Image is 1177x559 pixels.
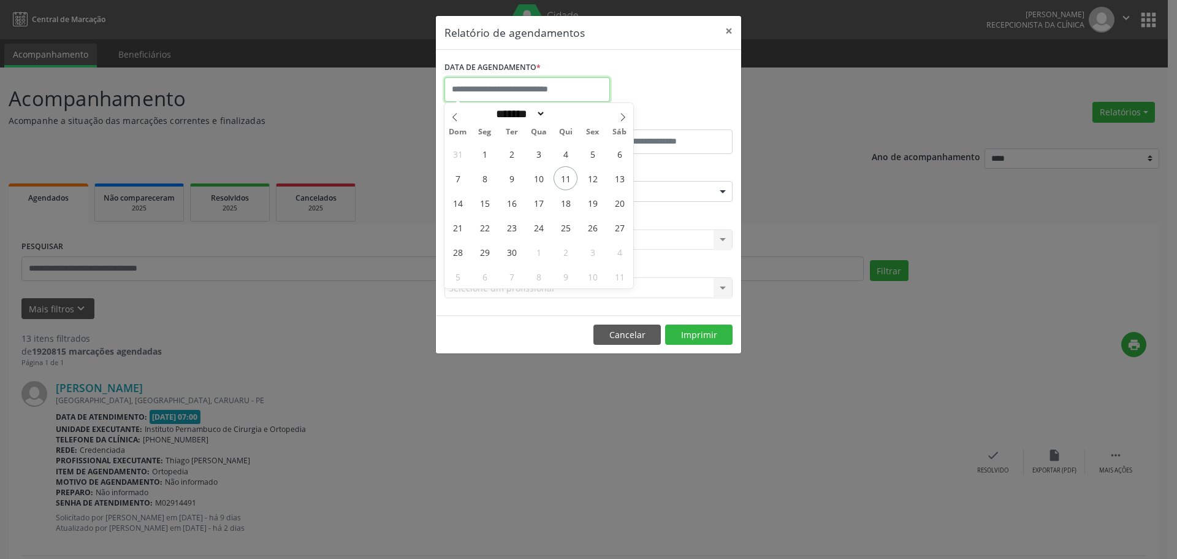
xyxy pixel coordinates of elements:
span: Setembro 23, 2025 [500,215,524,239]
button: Imprimir [665,325,733,345]
span: Qua [525,128,552,136]
span: Setembro 2, 2025 [500,142,524,166]
span: Setembro 11, 2025 [554,166,577,190]
span: Setembro 19, 2025 [581,191,604,215]
span: Setembro 10, 2025 [527,166,550,190]
span: Sáb [606,128,633,136]
label: ATÉ [592,110,733,129]
label: DATA DE AGENDAMENTO [444,58,541,77]
h5: Relatório de agendamentos [444,25,585,40]
span: Outubro 1, 2025 [527,240,550,264]
span: Setembro 1, 2025 [473,142,497,166]
span: Outubro 5, 2025 [446,264,470,288]
span: Setembro 14, 2025 [446,191,470,215]
span: Setembro 17, 2025 [527,191,550,215]
span: Outubro 9, 2025 [554,264,577,288]
span: Setembro 27, 2025 [608,215,631,239]
span: Dom [444,128,471,136]
span: Seg [471,128,498,136]
span: Setembro 5, 2025 [581,142,604,166]
span: Outubro 8, 2025 [527,264,550,288]
span: Setembro 6, 2025 [608,142,631,166]
span: Setembro 9, 2025 [500,166,524,190]
span: Outubro 11, 2025 [608,264,631,288]
span: Sex [579,128,606,136]
select: Month [492,107,546,120]
span: Outubro 7, 2025 [500,264,524,288]
span: Setembro 8, 2025 [473,166,497,190]
span: Qui [552,128,579,136]
span: Setembro 24, 2025 [527,215,550,239]
span: Outubro 3, 2025 [581,240,604,264]
span: Setembro 29, 2025 [473,240,497,264]
span: Setembro 7, 2025 [446,166,470,190]
span: Setembro 15, 2025 [473,191,497,215]
span: Setembro 26, 2025 [581,215,604,239]
span: Setembro 4, 2025 [554,142,577,166]
span: Setembro 16, 2025 [500,191,524,215]
input: Year [546,107,586,120]
button: Close [717,16,741,46]
span: Setembro 13, 2025 [608,166,631,190]
span: Setembro 21, 2025 [446,215,470,239]
span: Setembro 12, 2025 [581,166,604,190]
span: Setembro 20, 2025 [608,191,631,215]
span: Setembro 22, 2025 [473,215,497,239]
span: Setembro 25, 2025 [554,215,577,239]
span: Outubro 6, 2025 [473,264,497,288]
span: Setembro 30, 2025 [500,240,524,264]
span: Ter [498,128,525,136]
span: Setembro 18, 2025 [554,191,577,215]
span: Setembro 3, 2025 [527,142,550,166]
span: Outubro 2, 2025 [554,240,577,264]
span: Agosto 31, 2025 [446,142,470,166]
button: Cancelar [593,325,661,345]
span: Outubro 10, 2025 [581,264,604,288]
span: Outubro 4, 2025 [608,240,631,264]
span: Setembro 28, 2025 [446,240,470,264]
